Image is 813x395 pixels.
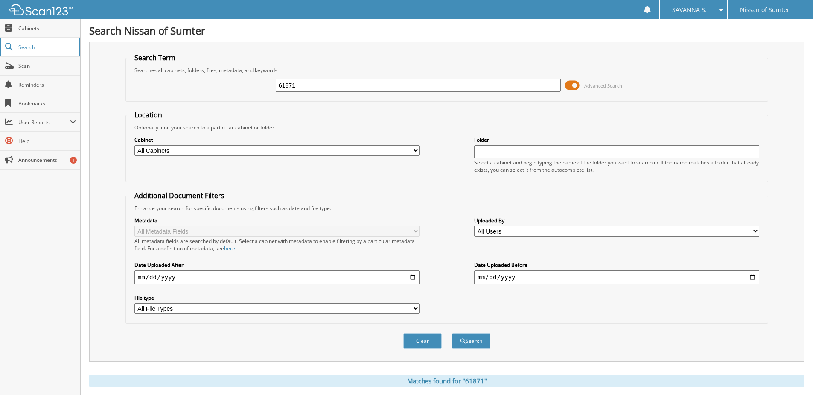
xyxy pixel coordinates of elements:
[134,270,420,284] input: start
[130,67,763,74] div: Searches all cabinets, folders, files, metadata, and keywords
[70,157,77,164] div: 1
[130,110,166,120] legend: Location
[9,4,73,15] img: scan123-logo-white.svg
[18,156,76,164] span: Announcements
[18,81,76,88] span: Reminders
[134,217,420,224] label: Metadata
[474,270,759,284] input: end
[134,237,420,252] div: All metadata fields are searched by default. Select a cabinet with metadata to enable filtering b...
[474,217,759,224] label: Uploaded By
[672,7,707,12] span: SAVANNA S.
[134,136,420,143] label: Cabinet
[18,138,76,145] span: Help
[474,159,759,173] div: Select a cabinet and begin typing the name of the folder you want to search in. If the name match...
[89,375,804,387] div: Matches found for "61871"
[130,205,763,212] div: Enhance your search for specific documents using filters such as date and file type.
[474,261,759,269] label: Date Uploaded Before
[89,23,804,38] h1: Search Nissan of Sumter
[130,53,180,62] legend: Search Term
[18,44,75,51] span: Search
[224,245,235,252] a: here
[474,136,759,143] label: Folder
[584,82,622,89] span: Advanced Search
[18,119,70,126] span: User Reports
[18,62,76,70] span: Scan
[18,25,76,32] span: Cabinets
[130,124,763,131] div: Optionally limit your search to a particular cabinet or folder
[134,261,420,269] label: Date Uploaded After
[130,191,229,200] legend: Additional Document Filters
[18,100,76,107] span: Bookmarks
[452,333,490,349] button: Search
[134,294,420,301] label: File type
[403,333,442,349] button: Clear
[740,7,790,12] span: Nissan of Sumter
